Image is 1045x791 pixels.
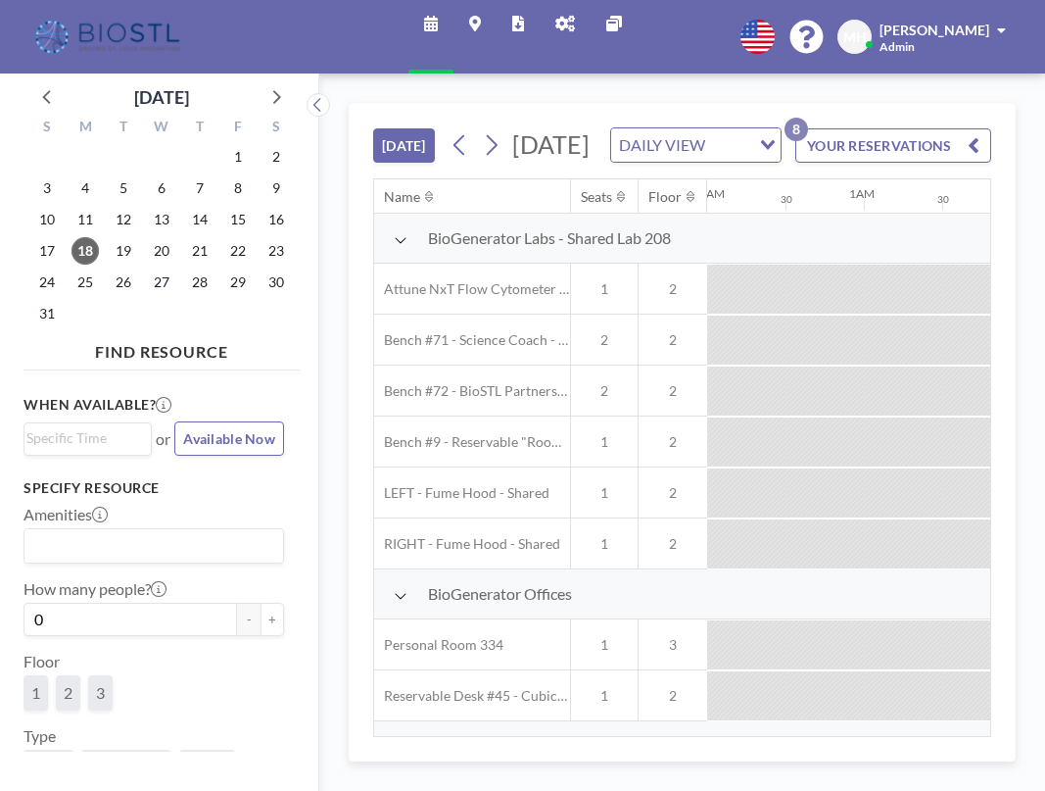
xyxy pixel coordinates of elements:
span: 2 [639,331,707,349]
span: Bench #71 - Science Coach - BioSTL Bench [374,331,570,349]
span: 1 [571,280,638,298]
div: S [28,116,67,141]
span: Sunday, August 17, 2025 [33,237,61,265]
span: 1 [571,484,638,502]
span: Conference Rooms [428,736,556,756]
span: Friday, August 1, 2025 [224,143,252,171]
span: BioGenerator Offices [428,584,572,604]
span: Friday, August 8, 2025 [224,174,252,202]
div: Floor [648,188,682,206]
span: Tuesday, August 12, 2025 [110,206,137,233]
span: Monday, August 4, 2025 [71,174,99,202]
input: Search for option [26,533,272,559]
div: 12AM [692,186,725,201]
span: 1 [571,636,638,654]
div: T [180,116,218,141]
div: F [218,116,257,141]
span: Monday, August 11, 2025 [71,206,99,233]
span: 1 [571,687,638,705]
span: Bench #9 - Reservable "RoomZilla" Bench [374,433,570,451]
span: Monday, August 25, 2025 [71,269,99,296]
span: Attune NxT Flow Cytometer - Bench #25 [374,280,570,298]
span: Friday, August 15, 2025 [224,206,252,233]
span: Personal Room 334 [374,636,503,654]
div: Search for option [24,529,283,563]
span: Bench #72 - BioSTL Partnerships & Apprenticeships Bench [374,382,570,400]
span: Monday, August 18, 2025 [71,237,99,265]
span: 1 [31,683,40,703]
button: - [237,603,261,636]
input: Search for option [26,427,140,449]
span: 2 [639,382,707,400]
span: Admin [879,39,915,54]
span: 1 [571,433,638,451]
span: Thursday, August 7, 2025 [186,174,214,202]
div: Search for option [24,423,151,453]
span: Thursday, August 14, 2025 [186,206,214,233]
span: Sunday, August 10, 2025 [33,206,61,233]
span: [DATE] [512,129,590,159]
span: BioGenerator Labs - Shared Lab 208 [428,228,671,248]
span: DAILY VIEW [615,132,709,158]
p: 8 [784,118,808,141]
span: Tuesday, August 19, 2025 [110,237,137,265]
span: Wednesday, August 6, 2025 [148,174,175,202]
span: Tuesday, August 26, 2025 [110,269,137,296]
label: Amenities [24,505,108,524]
span: Thursday, August 21, 2025 [186,237,214,265]
button: Available Now [174,421,284,456]
div: T [105,116,143,141]
span: 2 [639,484,707,502]
div: W [143,116,181,141]
div: Name [384,188,420,206]
span: Saturday, August 2, 2025 [262,143,290,171]
div: 30 [781,193,792,206]
span: MH [843,28,867,46]
span: Available Now [183,430,275,447]
span: Tuesday, August 5, 2025 [110,174,137,202]
button: + [261,603,284,636]
span: or [156,429,170,449]
span: 2 [64,683,72,703]
img: organization-logo [31,18,187,57]
span: Reservable Desk #45 - Cubicle Area (Office 206) [374,687,570,705]
div: S [257,116,295,141]
span: Sunday, August 3, 2025 [33,174,61,202]
button: YOUR RESERVATIONS8 [795,128,991,163]
div: 1AM [849,186,875,201]
span: Sunday, August 31, 2025 [33,300,61,327]
span: Wednesday, August 27, 2025 [148,269,175,296]
h4: FIND RESOURCE [24,334,300,362]
span: 2 [571,331,638,349]
span: Wednesday, August 20, 2025 [148,237,175,265]
span: 2 [571,382,638,400]
span: Sunday, August 24, 2025 [33,269,61,296]
label: How many people? [24,579,166,599]
button: [DATE] [373,128,435,163]
div: 30 [937,193,949,206]
span: Friday, August 29, 2025 [224,269,252,296]
div: Seats [581,188,612,206]
div: [DATE] [134,83,189,111]
span: 1 [571,535,638,553]
span: 2 [639,433,707,451]
span: 2 [639,280,707,298]
span: Saturday, August 9, 2025 [262,174,290,202]
span: Friday, August 22, 2025 [224,237,252,265]
h3: Specify resource [24,479,284,497]
span: 3 [639,636,707,654]
span: Saturday, August 30, 2025 [262,269,290,296]
span: 2 [639,687,707,705]
span: RIGHT - Fume Hood - Shared [374,535,560,553]
span: [PERSON_NAME] [879,22,989,38]
span: Saturday, August 16, 2025 [262,206,290,233]
label: Type [24,726,56,746]
input: Search for option [711,132,748,158]
span: Saturday, August 23, 2025 [262,237,290,265]
span: LEFT - Fume Hood - Shared [374,484,549,502]
span: 2 [639,535,707,553]
div: Search for option [611,128,781,162]
div: M [67,116,105,141]
label: Floor [24,652,60,671]
span: Wednesday, August 13, 2025 [148,206,175,233]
